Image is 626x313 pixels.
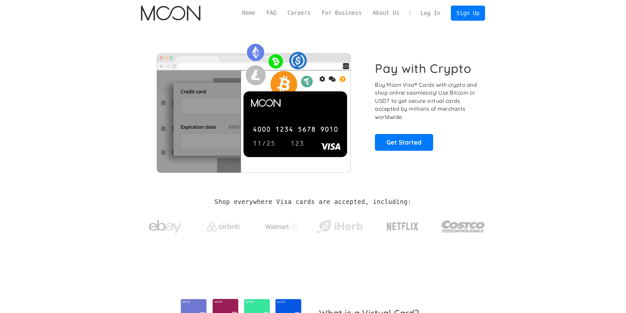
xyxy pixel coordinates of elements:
p: Buy Moon Visa® Cards with crypto and shop online seamlessly! Use Bitcoin or USDT to get secure vi... [375,81,478,121]
img: Netflix [386,218,419,235]
a: Log In [415,6,446,20]
a: ebay [141,210,190,240]
img: ebay [149,216,182,237]
a: Netflix [373,212,432,238]
a: Home [237,9,261,17]
a: home [141,6,200,21]
img: Moon Cards let you spend your crypto anywhere Visa is accepted. [141,39,366,172]
a: For Business [316,9,367,17]
img: iHerb [315,218,364,235]
img: Costco [441,214,485,239]
h2: Shop everywhere Visa cards are accepted, including: [215,198,411,206]
h1: Pay with Crypto [375,61,472,76]
a: iHerb [315,212,364,238]
a: Sign Up [451,6,485,20]
img: Walmart [265,223,298,231]
a: Walmart [257,216,306,234]
a: Careers [282,9,316,17]
a: Get Started [375,134,433,150]
a: FAQ [261,9,282,17]
a: Airbnb [199,215,248,235]
a: Costco [441,208,485,242]
a: About Us [367,9,405,17]
img: Moon Logo [141,6,200,21]
img: Airbnb [207,221,240,232]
